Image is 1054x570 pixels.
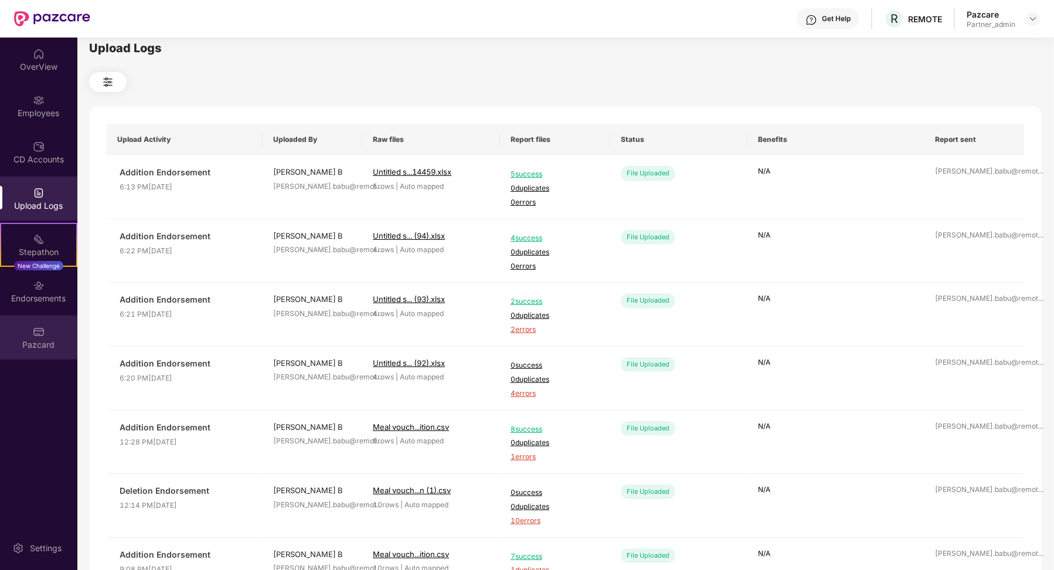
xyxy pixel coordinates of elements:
span: Addition Endorsement [120,421,252,434]
span: Auto mapped [400,309,444,318]
div: [PERSON_NAME].babu@remot [935,421,1014,432]
p: N/A [758,166,914,177]
div: Settings [26,542,65,554]
div: [PERSON_NAME].babu@remot [273,181,352,192]
div: Stepathon [1,246,76,258]
div: [PERSON_NAME].babu@remot [935,230,1014,241]
th: Report files [500,124,610,155]
span: 5 success [511,169,600,180]
div: [PERSON_NAME] B [273,230,352,242]
div: File Uploaded [621,421,675,436]
span: 4 rows [373,309,394,318]
div: [PERSON_NAME].babu@remot [273,372,352,383]
p: N/A [758,484,914,496]
div: [PERSON_NAME] B [273,421,352,433]
img: svg+xml;base64,PHN2ZyBpZD0iVXBsb2FkX0xvZ3MiIGRhdGEtbmFtZT0iVXBsb2FkIExvZ3MiIHhtbG5zPSJodHRwOi8vd3... [33,187,45,199]
div: [PERSON_NAME] B [273,357,352,369]
div: File Uploaded [621,484,675,499]
span: 0 duplicates [511,310,600,321]
span: 0 success [511,487,600,498]
div: [PERSON_NAME].babu@remot [935,484,1014,496]
th: Status [610,124,748,155]
span: 0 duplicates [511,374,600,385]
div: File Uploaded [621,548,675,563]
div: [PERSON_NAME] B [273,484,352,496]
span: Addition Endorsement [120,166,252,179]
span: | [396,372,398,381]
img: svg+xml;base64,PHN2ZyB4bWxucz0iaHR0cDovL3d3dy53My5vcmcvMjAwMC9zdmciIHdpZHRoPSIyMSIgaGVpZ2h0PSIyMC... [33,233,45,245]
div: Pazcare [967,9,1015,20]
div: [PERSON_NAME].babu@remot [935,166,1014,177]
div: File Uploaded [621,357,675,372]
div: [PERSON_NAME].babu@remot [273,436,352,447]
span: Auto mapped [404,500,448,509]
div: [PERSON_NAME] B [273,166,352,178]
span: ... [1038,549,1043,558]
div: Upload Logs [89,39,1042,57]
span: Addition Endorsement [120,548,252,561]
span: 0 success [511,360,600,371]
span: ... [1038,167,1043,175]
span: 10 rows [373,500,399,509]
img: svg+xml;base64,PHN2ZyBpZD0iUGF6Y2FyZCIgeG1sbnM9Imh0dHA6Ly93d3cudzMub3JnLzIwMDAvc3ZnIiB3aWR0aD0iMj... [33,326,45,338]
span: 12:14 PM[DATE] [120,500,252,511]
span: Meal vouch...ition.csv [373,549,449,559]
span: Meal vouch...ition.csv [373,422,449,432]
span: 1 errors [511,452,600,463]
div: [PERSON_NAME] B [273,548,352,560]
img: svg+xml;base64,PHN2ZyB4bWxucz0iaHR0cDovL3d3dy53My5vcmcvMjAwMC9zdmciIHdpZHRoPSIyNCIgaGVpZ2h0PSIyNC... [101,75,115,89]
span: | [396,182,398,191]
div: [PERSON_NAME].babu@remot [935,357,1014,368]
span: Deletion Endorsement [120,484,252,497]
span: 6:20 PM[DATE] [120,373,252,384]
span: Addition Endorsement [120,357,252,370]
span: ... [1038,485,1043,494]
img: svg+xml;base64,PHN2ZyBpZD0iSGVscC0zMngzMiIgeG1sbnM9Imh0dHA6Ly93d3cudzMub3JnLzIwMDAvc3ZnIiB3aWR0aD... [805,14,817,26]
span: Auto mapped [400,245,444,254]
div: [PERSON_NAME].babu@remot [935,548,1014,559]
span: ... [1038,294,1043,303]
p: N/A [758,421,914,432]
span: ... [1038,422,1043,430]
span: ... [1038,358,1043,367]
span: 0 duplicates [511,437,600,449]
span: 9 rows [373,436,394,445]
span: 0 errors [511,261,600,272]
img: New Pazcare Logo [14,11,90,26]
p: N/A [758,230,914,241]
span: | [396,436,398,445]
img: svg+xml;base64,PHN2ZyBpZD0iQ0RfQWNjb3VudHMiIGRhdGEtbmFtZT0iQ0QgQWNjb3VudHMiIHhtbG5zPSJodHRwOi8vd3... [33,141,45,152]
span: Auto mapped [400,372,444,381]
span: 0 errors [511,197,600,208]
span: 0 duplicates [511,247,600,258]
div: [PERSON_NAME].babu@remot [935,293,1014,304]
span: Auto mapped [400,436,444,445]
th: Raw files [362,124,500,155]
span: Untitled s... (92).xlsx [373,358,445,368]
span: 8 success [511,424,600,435]
span: 4 rows [373,372,394,381]
span: R [890,12,898,26]
span: 4 rows [373,245,394,254]
span: 6:22 PM[DATE] [120,246,252,257]
div: New Challenge [14,261,63,270]
div: File Uploaded [621,293,675,308]
th: Uploaded By [263,124,362,155]
span: Untitled s... (94).xlsx [373,231,445,240]
div: [PERSON_NAME] B [273,293,352,305]
span: 0 duplicates [511,183,600,194]
span: 12:28 PM[DATE] [120,437,252,448]
span: 2 success [511,296,600,307]
span: Meal vouch...n (1).csv [373,486,451,495]
span: Untitled s...14459.xlsx [373,167,451,177]
span: Addition Endorsement [120,293,252,306]
span: Addition Endorsement [120,230,252,243]
span: 2 errors [511,324,600,335]
span: 6:13 PM[DATE] [120,182,252,193]
div: Get Help [822,14,851,23]
span: | [396,309,398,318]
span: 5 rows [373,182,394,191]
th: Report sent [924,124,1024,155]
span: | [400,500,403,509]
span: ... [1038,230,1043,239]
